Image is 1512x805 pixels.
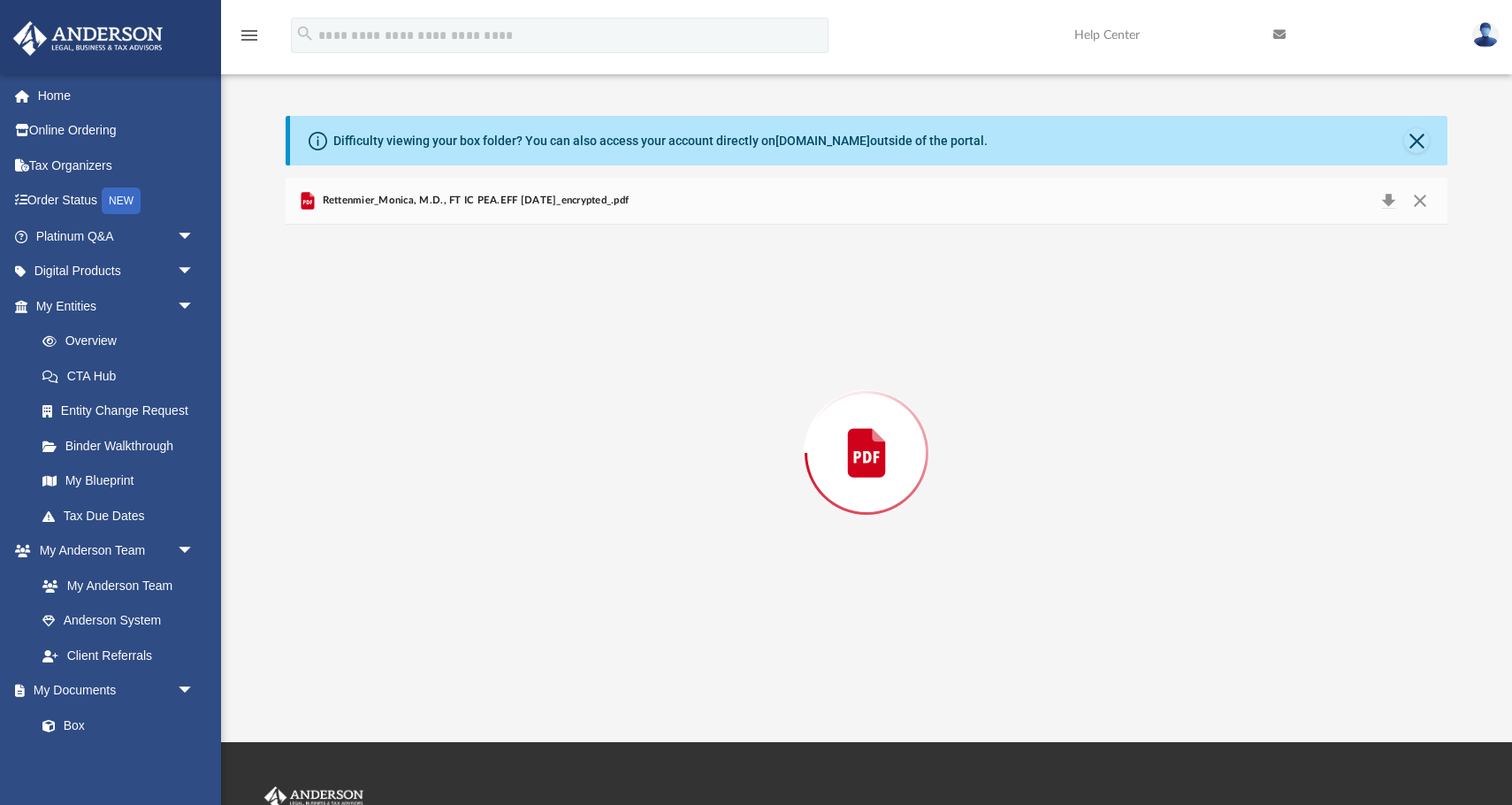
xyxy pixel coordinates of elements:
a: Digital Productsarrow_drop_down [12,254,221,289]
a: Box [25,708,203,743]
span: arrow_drop_down [177,533,212,570]
a: Tax Due Dates [25,498,221,533]
i: search [295,24,315,43]
a: Binder Walkthrough [25,428,221,464]
button: Close [1404,188,1436,213]
div: NEW [102,188,141,214]
a: Client Referrals [25,638,212,673]
a: My Entitiesarrow_drop_down [12,288,221,324]
a: Tax Organizers [12,148,221,183]
a: Online Ordering [12,113,221,149]
a: CTA Hub [25,358,221,394]
a: My Blueprint [25,464,212,499]
a: My Documentsarrow_drop_down [12,673,212,709]
a: My Anderson Team [25,568,203,603]
button: Download [1372,188,1404,213]
span: arrow_drop_down [177,288,212,325]
a: [DOMAIN_NAME] [775,134,870,148]
a: My Anderson Teamarrow_drop_down [12,533,212,569]
a: menu [239,34,260,46]
a: Order StatusNEW [12,183,221,219]
img: Anderson Advisors Platinum Portal [8,21,168,56]
i: menu [239,25,260,46]
span: Rettenmier_Monica, M.D., FT IC PEA.EFF [DATE]_encrypted_.pdf [318,193,629,209]
a: Meeting Minutes [25,743,212,778]
span: arrow_drop_down [177,218,212,255]
div: Preview [286,178,1447,681]
a: Anderson System [25,603,212,639]
a: Overview [25,324,221,359]
div: Difficulty viewing your box folder? You can also access your account directly on outside of the p... [333,132,988,150]
a: Platinum Q&Aarrow_drop_down [12,218,221,254]
button: Close [1404,128,1429,153]
img: User Pic [1472,22,1499,48]
span: arrow_drop_down [177,673,212,709]
span: arrow_drop_down [177,254,212,290]
a: Entity Change Request [25,394,221,429]
a: Home [12,78,221,113]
